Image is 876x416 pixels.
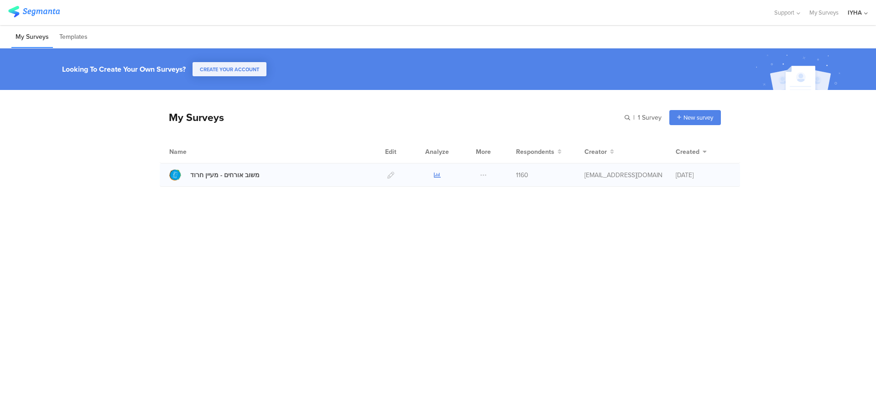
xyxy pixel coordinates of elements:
[8,6,60,17] img: segmanta logo
[516,147,562,157] button: Respondents
[160,110,224,125] div: My Surveys
[676,147,707,157] button: Created
[62,64,186,74] div: Looking To Create Your Own Surveys?
[11,26,53,48] li: My Surveys
[676,170,730,180] div: [DATE]
[474,140,493,163] div: More
[584,170,662,180] div: ofir@iyha.org.il
[55,26,92,48] li: Templates
[683,113,713,122] span: New survey
[752,51,846,93] img: create_account_image.svg
[584,147,607,157] span: Creator
[169,147,224,157] div: Name
[632,113,636,122] span: |
[774,8,794,17] span: Support
[516,170,528,180] span: 1160
[193,62,266,76] button: CREATE YOUR ACCOUNT
[190,170,260,180] div: משוב אורחים - מעיין חרוד
[584,147,614,157] button: Creator
[169,169,260,181] a: משוב אורחים - מעיין חרוד
[638,113,662,122] span: 1 Survey
[516,147,554,157] span: Respondents
[676,147,699,157] span: Created
[200,66,259,73] span: CREATE YOUR ACCOUNT
[848,8,862,17] div: IYHA
[381,140,401,163] div: Edit
[423,140,451,163] div: Analyze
